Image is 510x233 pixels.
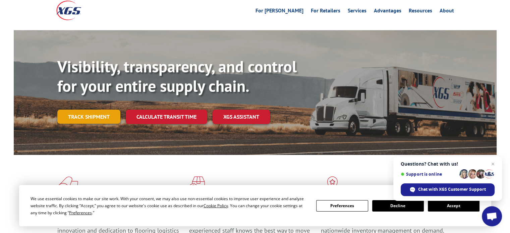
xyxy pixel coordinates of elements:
[256,8,303,15] a: For [PERSON_NAME]
[374,8,401,15] a: Advantages
[321,176,344,194] img: xgs-icon-flagship-distribution-model-red
[418,186,486,192] span: Chat with XGS Customer Support
[440,8,454,15] a: About
[69,210,92,216] span: Preferences
[401,183,495,196] div: Chat with XGS Customer Support
[31,195,308,216] div: We use essential cookies to make our site work. With your consent, we may also use non-essential ...
[19,185,491,226] div: Cookie Consent Prompt
[204,203,228,209] span: Cookie Policy
[409,8,432,15] a: Resources
[489,160,497,168] span: Close chat
[311,8,340,15] a: For Retailers
[57,110,120,124] a: Track shipment
[401,172,457,177] span: Support is online
[401,161,495,167] span: Questions? Chat with us!
[348,8,366,15] a: Services
[213,110,270,124] a: XGS ASSISTANT
[428,200,479,212] button: Accept
[57,56,297,96] b: Visibility, transparency, and control for your entire supply chain.
[482,206,502,226] div: Open chat
[126,110,207,124] a: Calculate transit time
[316,200,368,212] button: Preferences
[372,200,424,212] button: Decline
[189,176,205,194] img: xgs-icon-focused-on-flooring-red
[57,176,78,194] img: xgs-icon-total-supply-chain-intelligence-red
